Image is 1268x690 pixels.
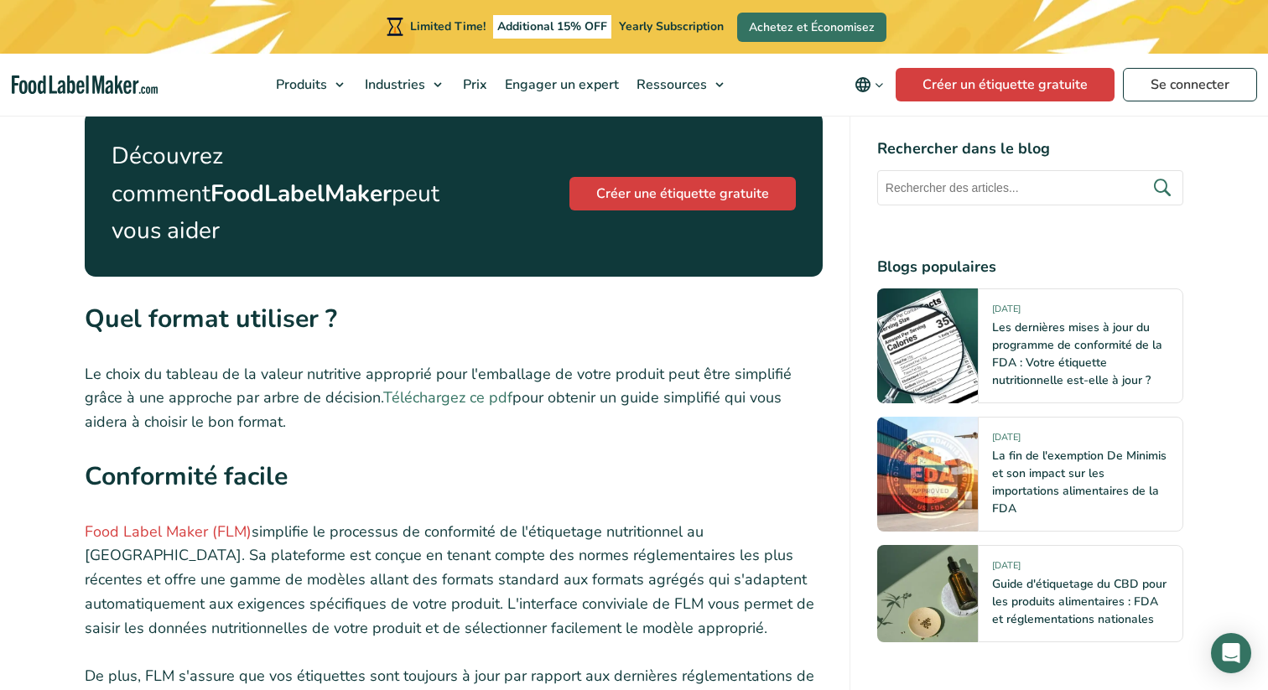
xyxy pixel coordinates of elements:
a: La fin de l'exemption De Minimis et son impact sur les importations alimentaires de la FDA [992,448,1167,516]
div: Open Intercom Messenger [1211,633,1251,673]
span: Limited Time! [410,18,486,34]
a: Créer une étiquette gratuite [569,177,796,210]
span: [DATE] [992,303,1021,322]
strong: Quel format utiliser ? [85,301,337,336]
a: Produits [268,54,352,116]
a: Les dernières mises à jour du programme de conformité de la FDA : Votre étiquette nutritionnelle ... [992,319,1162,388]
a: Guide d'étiquetage du CBD pour les produits alimentaires : FDA et réglementations nationales [992,576,1167,627]
span: Industries [360,75,427,94]
span: [DATE] [992,559,1021,578]
span: Yearly Subscription [619,18,724,34]
a: Se connecter [1123,68,1257,101]
button: Change language [843,68,896,101]
span: Prix [458,75,489,94]
span: Ressources [631,75,709,94]
a: Food Label Maker (FLM) [85,521,252,542]
strong: FoodLabelMaker [210,178,392,210]
span: Engager un expert [500,75,621,94]
a: Ressources [628,54,732,116]
span: [DATE] [992,431,1021,450]
p: Découvrez comment peut vous aider [112,137,439,250]
a: Téléchargez ce pdf [383,387,512,407]
strong: Conformité facile [85,459,288,494]
a: Prix [455,54,492,116]
a: Food Label Maker homepage [12,75,158,95]
a: Achetez et Économisez [737,13,886,42]
input: Rechercher des articles... [877,170,1183,205]
p: simplifie le processus de conformité de l'étiquetage nutritionnel au [GEOGRAPHIC_DATA]. Sa platef... [85,520,823,641]
span: Produits [271,75,329,94]
a: Créer un étiquette gratuite [896,68,1115,101]
a: Engager un expert [496,54,624,116]
p: Le choix du tableau de la valeur nutritive approprié pour l'emballage de votre produit peut être ... [85,362,823,434]
h4: Rechercher dans le blog [877,137,1183,160]
a: Industries [356,54,450,116]
h4: Blogs populaires [877,256,1183,278]
span: Additional 15% OFF [493,15,611,39]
